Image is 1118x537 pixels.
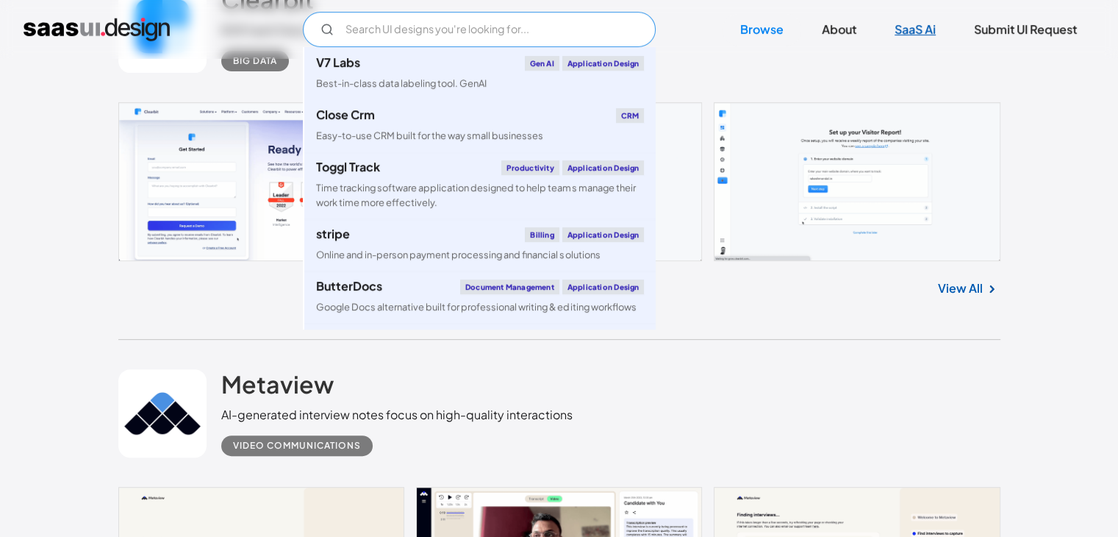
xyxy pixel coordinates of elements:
[562,280,645,294] div: Application Design
[616,108,645,123] div: CRM
[804,13,874,46] a: About
[304,271,656,323] a: ButterDocsDocument ManagementApplication DesignGoogle Docs alternative built for professional wri...
[233,52,277,70] div: Big Data
[525,227,559,242] div: Billing
[316,109,375,121] div: Close Crm
[723,13,801,46] a: Browse
[562,56,645,71] div: Application Design
[460,280,559,294] div: Document Management
[304,218,656,271] a: stripeBillingApplication DesignOnline and in-person payment processing and financial solutions
[316,161,380,173] div: Toggl Track
[316,181,644,209] div: Time tracking software application designed to help teams manage their work time more effectively.
[938,280,983,297] a: View All
[316,129,543,143] div: Easy-to-use CRM built for the way small businesses
[24,18,170,41] a: home
[303,12,656,47] form: Email Form
[316,280,382,292] div: ButterDocs
[562,227,645,242] div: Application Design
[221,369,334,406] a: Metaview
[304,99,656,152] a: Close CrmCRMEasy-to-use CRM built for the way small businesses
[501,160,559,175] div: Productivity
[233,437,361,455] div: Video Communications
[316,57,360,68] div: V7 Labs
[956,13,1094,46] a: Submit UI Request
[304,47,656,99] a: V7 LabsGen AIApplication DesignBest-in-class data labeling tool. GenAI
[304,323,656,389] a: klaviyoEmail MarketingApplication DesignCreate personalised customer experiences across email, SM...
[316,300,636,314] div: Google Docs alternative built for professional writing & editing workflows
[316,248,600,262] div: Online and in-person payment processing and financial solutions
[525,56,559,71] div: Gen AI
[316,77,487,90] div: Best-in-class data labeling tool. GenAI
[304,152,656,218] a: Toggl TrackProductivityApplication DesignTime tracking software application designed to help team...
[562,160,645,175] div: Application Design
[221,369,334,399] h2: Metaview
[877,13,953,46] a: SaaS Ai
[303,12,656,47] input: Search UI designs you're looking for...
[221,406,573,424] div: AI-generated interview notes focus on high-quality interactions
[316,228,350,240] div: stripe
